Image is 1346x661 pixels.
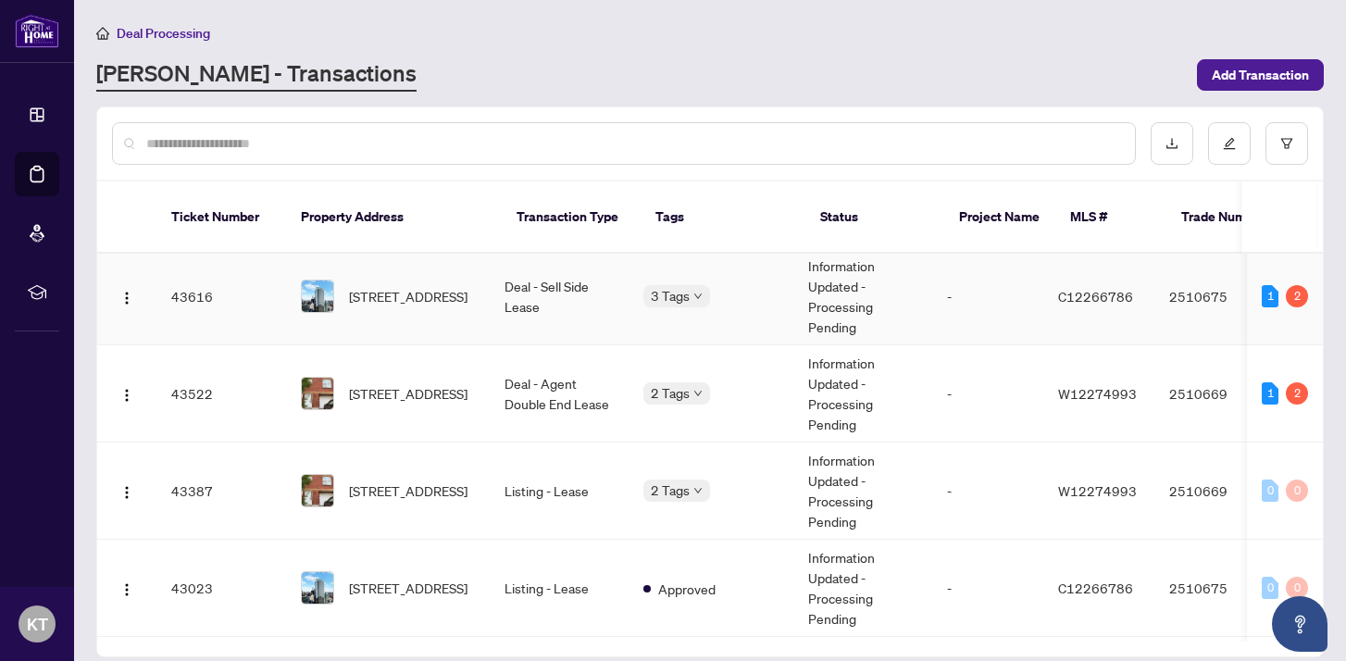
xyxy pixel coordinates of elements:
[793,345,932,443] td: Information Updated - Processing Pending
[1272,596,1327,652] button: Open asap
[944,181,1055,254] th: Project Name
[286,181,502,254] th: Property Address
[1197,59,1324,91] button: Add Transaction
[651,480,690,501] span: 2 Tags
[805,181,944,254] th: Status
[932,248,1043,345] td: -
[302,572,333,604] img: thumbnail-img
[490,540,629,637] td: Listing - Lease
[651,285,690,306] span: 3 Tags
[693,292,703,301] span: down
[1055,181,1166,254] th: MLS #
[490,248,629,345] td: Deal - Sell Side Lease
[793,443,932,540] td: Information Updated - Processing Pending
[932,443,1043,540] td: -
[302,281,333,312] img: thumbnail-img
[96,58,417,92] a: [PERSON_NAME] - Transactions
[1165,137,1178,150] span: download
[658,579,716,599] span: Approved
[1208,122,1251,165] button: edit
[302,475,333,506] img: thumbnail-img
[112,281,142,311] button: Logo
[156,443,286,540] td: 43387
[1058,580,1133,596] span: C12266786
[349,480,467,501] span: [STREET_ADDRESS]
[117,25,210,42] span: Deal Processing
[651,382,690,404] span: 2 Tags
[641,181,805,254] th: Tags
[1262,480,1278,502] div: 0
[1058,288,1133,305] span: C12266786
[156,345,286,443] td: 43522
[1265,122,1308,165] button: filter
[119,485,134,500] img: Logo
[1154,345,1284,443] td: 2510669
[490,345,629,443] td: Deal - Agent Double End Lease
[349,286,467,306] span: [STREET_ADDRESS]
[502,181,641,254] th: Transaction Type
[1058,385,1137,402] span: W12274993
[119,388,134,403] img: Logo
[349,578,467,598] span: [STREET_ADDRESS]
[1151,122,1193,165] button: download
[119,291,134,306] img: Logo
[112,379,142,408] button: Logo
[302,378,333,409] img: thumbnail-img
[156,181,286,254] th: Ticket Number
[793,248,932,345] td: Information Updated - Processing Pending
[349,383,467,404] span: [STREET_ADDRESS]
[1166,181,1296,254] th: Trade Number
[1154,540,1284,637] td: 2510675
[793,540,932,637] td: Information Updated - Processing Pending
[119,582,134,597] img: Logo
[112,476,142,505] button: Logo
[490,443,629,540] td: Listing - Lease
[1262,285,1278,307] div: 1
[1212,60,1309,90] span: Add Transaction
[156,540,286,637] td: 43023
[1223,137,1236,150] span: edit
[1058,482,1137,499] span: W12274993
[1286,577,1308,599] div: 0
[27,611,48,637] span: KT
[1280,137,1293,150] span: filter
[932,540,1043,637] td: -
[15,14,59,48] img: logo
[1262,577,1278,599] div: 0
[1286,382,1308,405] div: 2
[693,389,703,398] span: down
[932,345,1043,443] td: -
[1154,443,1284,540] td: 2510669
[112,573,142,603] button: Logo
[1286,480,1308,502] div: 0
[96,27,109,40] span: home
[1262,382,1278,405] div: 1
[693,486,703,495] span: down
[1154,248,1284,345] td: 2510675
[156,248,286,345] td: 43616
[1286,285,1308,307] div: 2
